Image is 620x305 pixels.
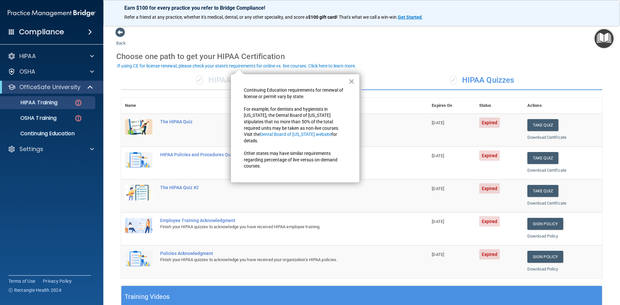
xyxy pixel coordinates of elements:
[527,251,563,263] a: Sign Policy
[19,145,43,153] p: Settings
[432,186,444,191] span: [DATE]
[43,278,72,284] a: Privacy Policy
[116,47,607,66] div: Choose one path to get your HIPAA Certification
[527,135,566,140] a: Download Certificate
[160,251,396,256] div: Policies Acknowledgment
[398,15,422,20] strong: Get Started
[527,119,558,131] button: Take Quiz
[19,52,36,60] p: HIPAA
[8,287,61,293] span: Ⓒ Rectangle Health 2024
[244,107,340,137] span: For example, for dentists and hygienists in [US_STATE], the Dental Board of [US_STATE] stipulates...
[479,183,500,194] span: Expired
[432,252,444,257] span: [DATE]
[308,15,336,20] strong: $100 gift card
[124,5,599,11] p: Earn $100 for every practice you refer to Bridge Compliance!
[432,153,444,158] span: [DATE]
[428,98,475,114] th: Expires On
[527,267,558,271] a: Download Policy
[8,7,96,20] img: PMB logo
[125,291,170,302] h5: Training Videos
[19,27,64,36] h4: Compliance
[160,223,396,231] div: Finish your HIPAA quizzes to acknowledge you have received HIPAA employee training.
[523,98,602,114] th: Actions
[74,99,82,107] img: danger-circle.6113f641.png
[244,132,338,143] span: for details.
[19,83,80,91] p: OfficeSafe University
[124,15,308,20] span: Refer a friend at any practice, whether it's medical, dental, or any other speciality, and score a
[479,249,500,259] span: Expired
[527,234,558,239] a: Download Policy
[121,71,362,90] div: HIPAA Officer Training
[432,120,444,125] span: [DATE]
[479,117,500,128] span: Expired
[594,29,614,48] button: Open Resource Center
[527,168,566,173] a: Download Certificate
[348,76,355,86] button: Close
[160,256,396,264] div: Finish your HIPAA quizzes to acknowledge you have received your organization’s HIPAA policies.
[336,15,398,20] span: ! That's what we call a win-win.
[160,185,396,190] div: The HIPAA Quiz #2
[160,218,396,223] div: Employee Training Acknowledgment
[244,87,346,100] p: Continuing Education requirements for renewal of license or permit vary by state.
[362,71,602,90] div: HIPAA Quizzes
[160,152,396,157] div: HIPAA Policies and Procedures Quiz
[260,132,331,137] a: Dental Board of [US_STATE] website
[19,68,36,76] p: OSHA
[450,75,457,85] span: ✓
[117,64,356,68] div: If using CE for license renewal, please check your state's requirements for online vs. live cours...
[432,219,444,224] span: [DATE]
[244,150,346,169] p: Other states may have similar requirements regarding percentage of live versus on-demand courses.
[74,114,82,122] img: danger-circle.6113f641.png
[8,278,35,284] a: Terms of Use
[4,115,57,121] p: OSHA Training
[527,152,558,164] button: Take Quiz
[527,201,566,206] a: Download Certificate
[160,119,396,124] div: The HIPAA Quiz
[475,98,523,114] th: Status
[479,150,500,161] span: Expired
[121,98,156,114] th: Name
[4,99,57,106] p: HIPAA Training
[231,74,360,183] div: HIPAA Training Disclaimer
[527,218,563,230] a: Sign Policy
[196,75,203,85] span: ✓
[479,216,500,227] span: Expired
[527,185,558,197] button: Take Quiz
[4,130,92,137] p: Continuing Education
[116,33,126,46] a: Back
